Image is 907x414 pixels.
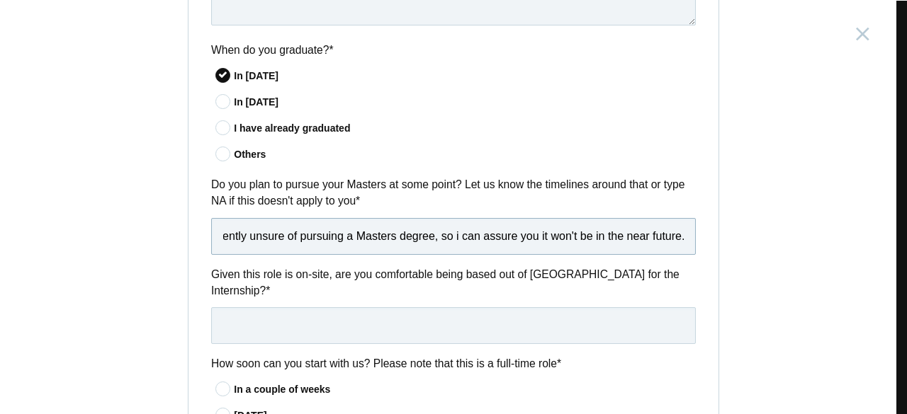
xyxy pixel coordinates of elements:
[234,147,696,162] div: Others
[234,95,696,110] div: In [DATE]
[211,42,696,58] label: When do you graduate?
[211,355,696,372] label: How soon can you start with us? Please note that this is a full-time role
[234,382,696,397] div: In a couple of weeks
[234,121,696,136] div: I have already graduated
[234,69,696,84] div: In [DATE]
[211,266,696,299] label: Given this role is on-site, are you comfortable being based out of [GEOGRAPHIC_DATA] for the Inte...
[211,176,696,209] label: Do you plan to pursue your Masters at some point? Let us know the timelines around that or type N...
